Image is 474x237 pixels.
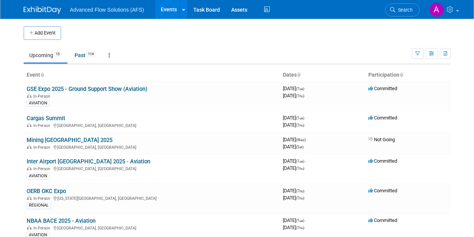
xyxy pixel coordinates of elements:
span: [DATE] [283,195,304,201]
div: AVIATION [27,100,49,107]
a: OERB OKC Expo [27,188,66,195]
span: (Tue) [296,159,304,163]
span: In-Person [33,166,52,171]
div: REGIONAL [27,202,51,209]
span: - [305,86,307,91]
span: (Thu) [296,123,304,127]
a: Sort by Participation Type [399,72,403,78]
a: GSE Expo 2025 - Ground Support Show (Aviation) [27,86,147,92]
a: Sort by Start Date [297,72,301,78]
div: [GEOGRAPHIC_DATA], [GEOGRAPHIC_DATA] [27,144,277,150]
span: 114 [86,51,96,57]
img: In-Person Event [27,166,31,170]
span: (Thu) [296,166,304,171]
span: In-Person [33,123,52,128]
span: [DATE] [283,165,304,171]
span: In-Person [33,226,52,231]
span: Search [395,7,413,13]
span: Committed [368,158,397,164]
a: Sort by Event Name [40,72,44,78]
span: [DATE] [283,144,304,149]
span: [DATE] [283,217,307,223]
span: In-Person [33,94,52,99]
span: (Thu) [296,226,304,230]
div: [GEOGRAPHIC_DATA], [GEOGRAPHIC_DATA] [27,165,277,171]
span: (Tue) [296,219,304,223]
th: Participation [365,69,451,82]
span: (Thu) [296,196,304,200]
span: [DATE] [283,115,307,121]
span: (Wed) [296,138,306,142]
img: In-Person Event [27,145,31,149]
span: Committed [368,86,397,91]
button: Add Event [24,26,61,40]
span: (Tue) [296,116,304,120]
img: In-Person Event [27,226,31,229]
a: Past114 [69,48,102,62]
span: [DATE] [283,188,307,193]
img: In-Person Event [27,94,31,98]
span: - [305,115,307,121]
span: (Sat) [296,145,304,149]
span: [DATE] [283,122,304,128]
span: - [305,158,307,164]
div: [GEOGRAPHIC_DATA], [GEOGRAPHIC_DATA] [27,122,277,128]
span: [DATE] [283,137,308,142]
span: [DATE] [283,86,307,91]
div: [US_STATE][GEOGRAPHIC_DATA], [GEOGRAPHIC_DATA] [27,195,277,201]
div: [GEOGRAPHIC_DATA], [GEOGRAPHIC_DATA] [27,225,277,231]
span: Committed [368,188,397,193]
span: - [305,217,307,223]
div: AVIATION [27,173,49,180]
span: [DATE] [283,158,307,164]
th: Event [24,69,280,82]
span: (Tue) [296,87,304,91]
span: Advanced Flow Solutions (AFS) [70,7,144,13]
a: Mining [GEOGRAPHIC_DATA] 2025 [27,137,112,143]
span: In-Person [33,145,52,150]
span: Committed [368,217,397,223]
span: - [307,137,308,142]
span: Committed [368,115,397,121]
th: Dates [280,69,365,82]
img: ExhibitDay [24,6,61,14]
img: Alyson Makin [429,3,444,17]
span: [DATE] [283,93,304,98]
span: (Thu) [296,189,304,193]
span: [DATE] [283,225,304,230]
a: Cargas Summit [27,115,65,122]
span: Not Going [368,137,395,142]
a: NBAA BACE 2025 - Aviation [27,217,96,224]
span: (Thu) [296,94,304,98]
img: In-Person Event [27,196,31,200]
span: 15 [54,51,62,57]
a: Search [385,3,420,17]
span: In-Person [33,196,52,201]
span: - [305,188,307,193]
img: In-Person Event [27,123,31,127]
a: Upcoming15 [24,48,67,62]
a: Inter Airport [GEOGRAPHIC_DATA] 2025 - Aviation [27,158,150,165]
